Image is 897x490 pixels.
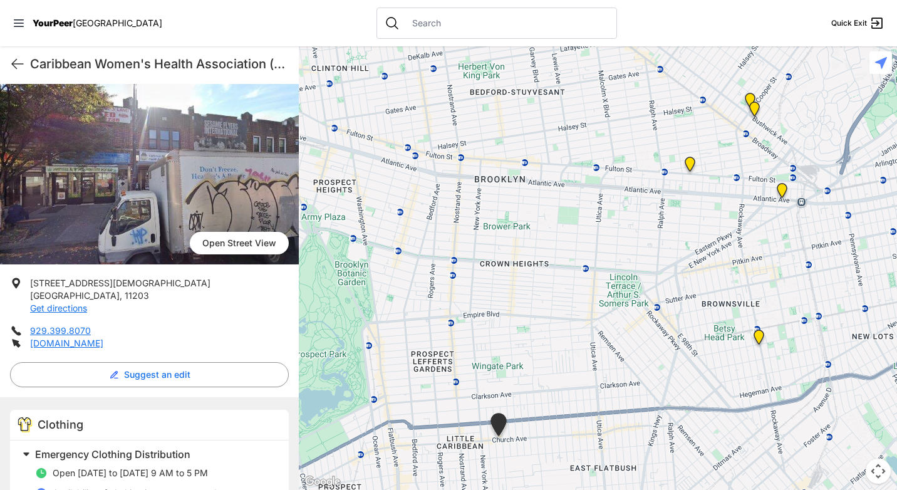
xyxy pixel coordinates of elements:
[302,474,343,490] a: Open this area in Google Maps (opens a new window)
[30,325,91,336] a: 929.399.8070
[33,19,162,27] a: YourPeer[GEOGRAPHIC_DATA]
[30,55,289,73] h1: Caribbean Women's Health Association (CWHA)
[747,102,762,122] div: Bushwick/North Brooklyn
[302,474,343,490] img: Google
[30,290,120,301] span: [GEOGRAPHIC_DATA]
[38,418,83,431] span: Clothing
[190,232,289,254] span: Open Street View
[742,93,758,113] div: St Thomas Episcopal Church
[866,459,891,484] button: Map camera controls
[30,303,87,313] a: Get directions
[10,362,289,387] button: Suggest an edit
[831,18,867,28] span: Quick Exit
[35,448,190,461] span: Emergency Clothing Distribution
[125,290,149,301] span: 11203
[30,278,210,288] span: [STREET_ADDRESS][DEMOGRAPHIC_DATA]
[120,290,122,301] span: ,
[751,330,767,350] div: Brooklyn DYCD Youth Drop-in Center
[831,16,884,31] a: Quick Exit
[124,368,190,381] span: Suggest an edit
[774,183,790,203] div: The Gathering Place Drop-in Center
[33,18,73,28] span: YourPeer
[30,338,103,348] a: [DOMAIN_NAME]
[53,467,208,478] span: Open [DATE] to [DATE] 9 AM to 5 PM
[682,157,698,177] div: SuperPantry
[73,18,162,28] span: [GEOGRAPHIC_DATA]
[405,17,609,29] input: Search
